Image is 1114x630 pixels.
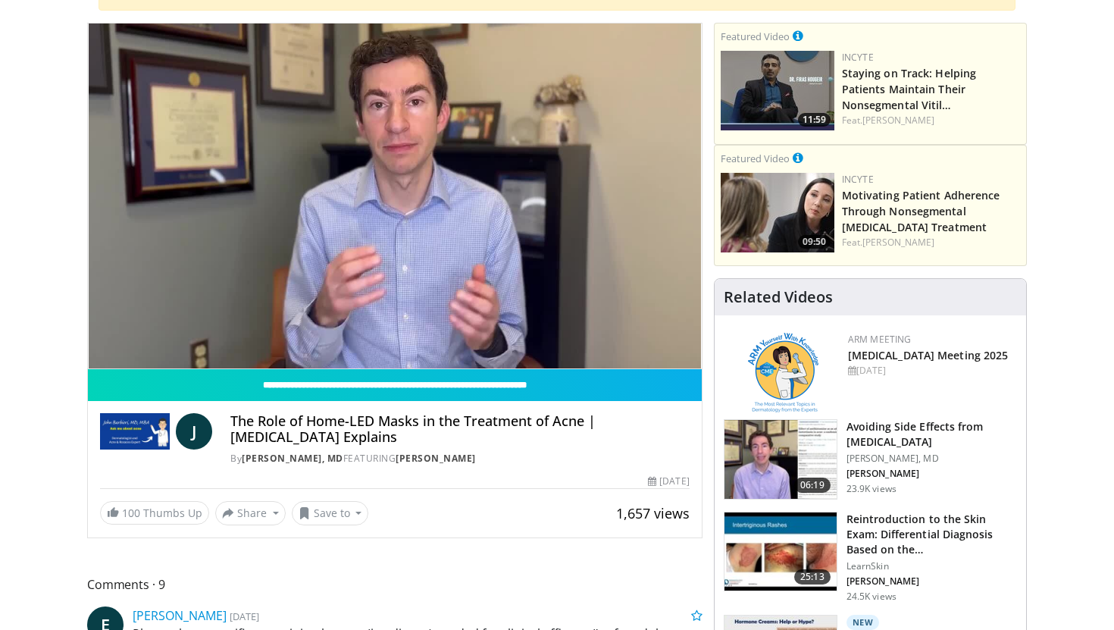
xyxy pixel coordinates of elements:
[848,364,1014,378] div: [DATE]
[88,24,702,369] video-js: Video Player
[724,419,1017,500] a: 06:19 Avoiding Side Effects from [MEDICAL_DATA] [PERSON_NAME], MD [PERSON_NAME] 23.9K views
[230,413,689,446] h4: The Role of Home-LED Masks in the Treatment of Acne | [MEDICAL_DATA] Explains
[721,30,790,43] small: Featured Video
[846,419,1017,450] h3: Avoiding Side Effects from [MEDICAL_DATA]
[794,478,831,493] span: 06:19
[721,152,790,165] small: Featured Video
[100,413,170,450] img: John Barbieri, MD
[721,51,834,130] img: fe0751a3-754b-4fa7-bfe3-852521745b57.png.150x105_q85_crop-smart_upscale.jpg
[846,453,1017,465] p: [PERSON_NAME], MD
[848,333,912,346] a: ARM Meeting
[846,512,1017,557] h3: Reintroduction to the Skin Exam: Differential Diagnosis Based on the…
[848,348,1009,362] a: [MEDICAL_DATA] Meeting 2025
[230,452,689,465] div: By FEATURING
[842,51,874,64] a: Incyte
[87,575,703,594] span: Comments 9
[176,413,212,450] a: J
[798,113,831,127] span: 11:59
[842,173,874,186] a: Incyte
[724,420,837,499] img: 6f9900f7-f6e7-4fd7-bcbb-2a1dc7b7d476.150x105_q85_crop-smart_upscale.jpg
[842,188,1000,234] a: Motivating Patient Adherence Through Nonsegmental [MEDICAL_DATA] Treatment
[616,504,690,522] span: 1,657 views
[721,173,834,252] a: 09:50
[133,607,227,624] a: [PERSON_NAME]
[242,452,343,465] a: [PERSON_NAME], MD
[794,569,831,585] span: 25:13
[230,610,259,623] small: [DATE]
[846,483,897,495] p: 23.9K views
[721,173,834,252] img: 39505ded-af48-40a4-bb84-dee7792dcfd5.png.150x105_q85_crop-smart_upscale.jpg
[215,501,286,525] button: Share
[846,468,1017,480] p: [PERSON_NAME]
[748,333,818,412] img: 89a28c6a-718a-466f-b4d1-7c1f06d8483b.png.150x105_q85_autocrop_double_scale_upscale_version-0.2.png
[798,235,831,249] span: 09:50
[724,288,833,306] h4: Related Videos
[846,591,897,603] p: 24.5K views
[846,575,1017,588] p: [PERSON_NAME]
[846,615,880,630] p: New
[842,236,1020,249] div: Feat.
[100,501,209,525] a: 100 Thumbs Up
[724,512,837,591] img: 022c50fb-a848-4cac-a9d8-ea0906b33a1b.150x105_q85_crop-smart_upscale.jpg
[122,506,140,520] span: 100
[396,452,476,465] a: [PERSON_NAME]
[721,51,834,130] a: 11:59
[842,114,1020,127] div: Feat.
[862,114,934,127] a: [PERSON_NAME]
[846,560,1017,572] p: LearnSkin
[862,236,934,249] a: [PERSON_NAME]
[724,512,1017,603] a: 25:13 Reintroduction to the Skin Exam: Differential Diagnosis Based on the… LearnSkin [PERSON_NAM...
[292,501,369,525] button: Save to
[842,66,977,112] a: Staying on Track: Helping Patients Maintain Their Nonsegmental Vitil…
[648,475,689,488] div: [DATE]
